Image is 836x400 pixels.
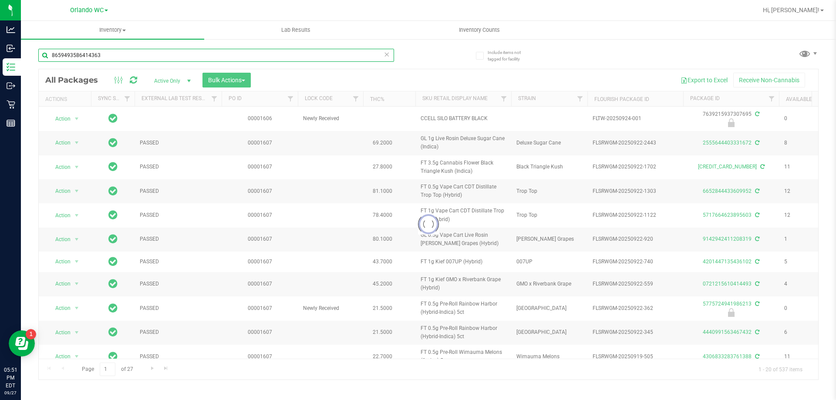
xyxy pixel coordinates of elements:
[7,63,15,71] inline-svg: Inventory
[7,81,15,90] inline-svg: Outbound
[7,25,15,34] inline-svg: Analytics
[763,7,819,13] span: Hi, [PERSON_NAME]!
[384,49,390,60] span: Clear
[7,100,15,109] inline-svg: Retail
[488,49,531,62] span: Include items not tagged for facility
[9,330,35,356] iframe: Resource center
[388,21,571,39] a: Inventory Counts
[21,26,204,34] span: Inventory
[21,21,204,39] a: Inventory
[4,366,17,390] p: 05:51 PM EDT
[4,390,17,396] p: 09/27
[204,21,388,39] a: Lab Results
[270,26,322,34] span: Lab Results
[38,49,394,62] input: Search Package ID, Item Name, SKU, Lot or Part Number...
[70,7,104,14] span: Orlando WC
[7,119,15,128] inline-svg: Reports
[26,329,36,339] iframe: Resource center unread badge
[447,26,512,34] span: Inventory Counts
[7,44,15,53] inline-svg: Inbound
